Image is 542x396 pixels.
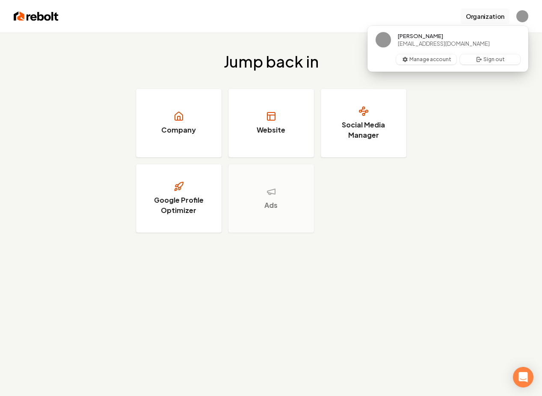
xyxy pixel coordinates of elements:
h3: Google Profile Optimizer [147,195,211,216]
h3: Ads [264,200,278,210]
h3: Company [161,125,196,135]
img: Daniel Ortega [376,32,391,47]
button: Close user button [516,10,528,22]
span: [EMAIL_ADDRESS][DOMAIN_NAME] [398,40,490,47]
button: Sign out [460,54,520,65]
img: Rebolt Logo [14,10,59,22]
span: [PERSON_NAME] [398,32,443,40]
button: Organization [461,9,509,24]
button: Manage account [396,54,456,65]
div: Open Intercom Messenger [513,367,533,387]
div: User button popover [367,26,528,72]
img: Daniel Ortega [516,10,528,22]
h3: Social Media Manager [332,120,396,140]
h2: Jump back in [224,53,319,70]
h3: Website [257,125,285,135]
